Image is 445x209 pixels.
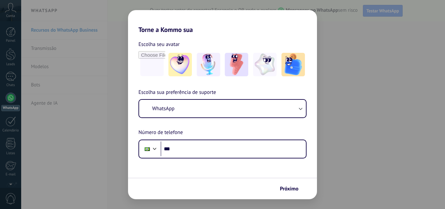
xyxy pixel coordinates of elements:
[139,100,306,117] button: WhatsApp
[152,105,175,112] span: WhatsApp
[280,187,298,191] span: Próximo
[277,183,307,194] button: Próximo
[281,53,305,76] img: -5.jpeg
[225,53,248,76] img: -3.jpeg
[253,53,277,76] img: -4.jpeg
[168,53,192,76] img: -1.jpeg
[138,128,183,137] span: Número de telefone
[138,40,180,49] span: Escolha seu avatar
[141,142,153,156] div: Brazil: + 55
[128,10,317,34] h2: Torne a Kommo sua
[138,88,216,97] span: Escolha sua preferência de suporte
[197,53,220,76] img: -2.jpeg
